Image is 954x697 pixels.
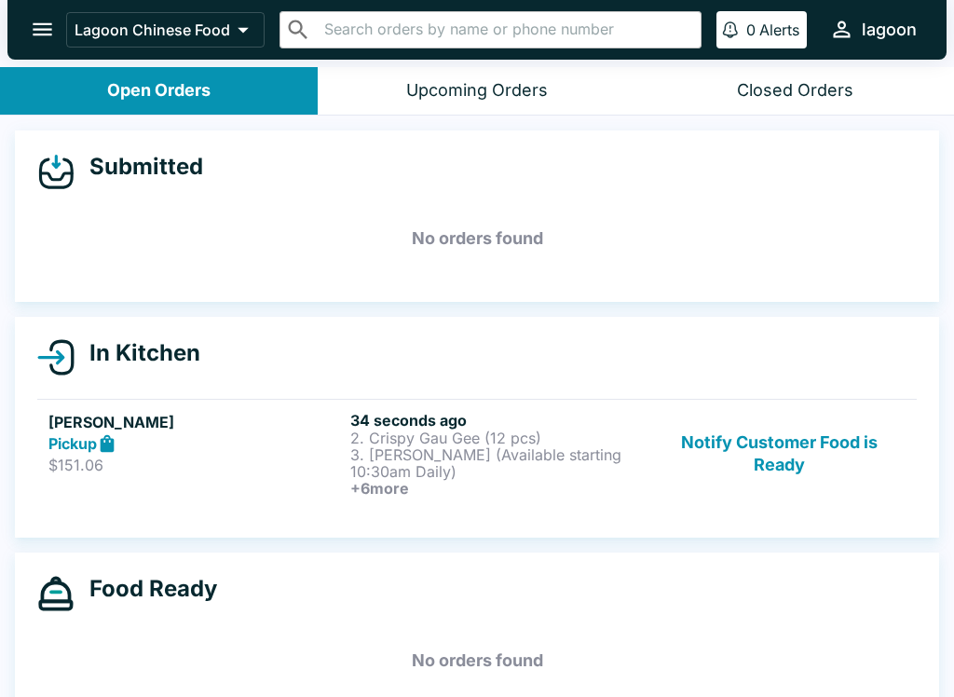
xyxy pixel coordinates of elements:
[75,153,203,181] h4: Submitted
[37,627,917,694] h5: No orders found
[75,575,217,603] h4: Food Ready
[737,80,853,102] div: Closed Orders
[37,399,917,508] a: [PERSON_NAME]Pickup$151.0634 seconds ago2. Crispy Gau Gee (12 pcs)3. [PERSON_NAME] (Available sta...
[75,339,200,367] h4: In Kitchen
[48,434,97,453] strong: Pickup
[48,456,343,474] p: $151.06
[350,430,645,446] p: 2. Crispy Gau Gee (12 pcs)
[350,446,645,480] p: 3. [PERSON_NAME] (Available starting 10:30am Daily)
[350,480,645,497] h6: + 6 more
[822,9,924,49] button: lagoon
[48,411,343,433] h5: [PERSON_NAME]
[746,20,756,39] p: 0
[862,19,917,41] div: lagoon
[759,20,799,39] p: Alerts
[66,12,265,48] button: Lagoon Chinese Food
[406,80,548,102] div: Upcoming Orders
[19,6,66,53] button: open drawer
[319,17,693,43] input: Search orders by name or phone number
[653,411,906,497] button: Notify Customer Food is Ready
[75,20,230,39] p: Lagoon Chinese Food
[37,205,917,272] h5: No orders found
[107,80,211,102] div: Open Orders
[350,411,645,430] h6: 34 seconds ago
